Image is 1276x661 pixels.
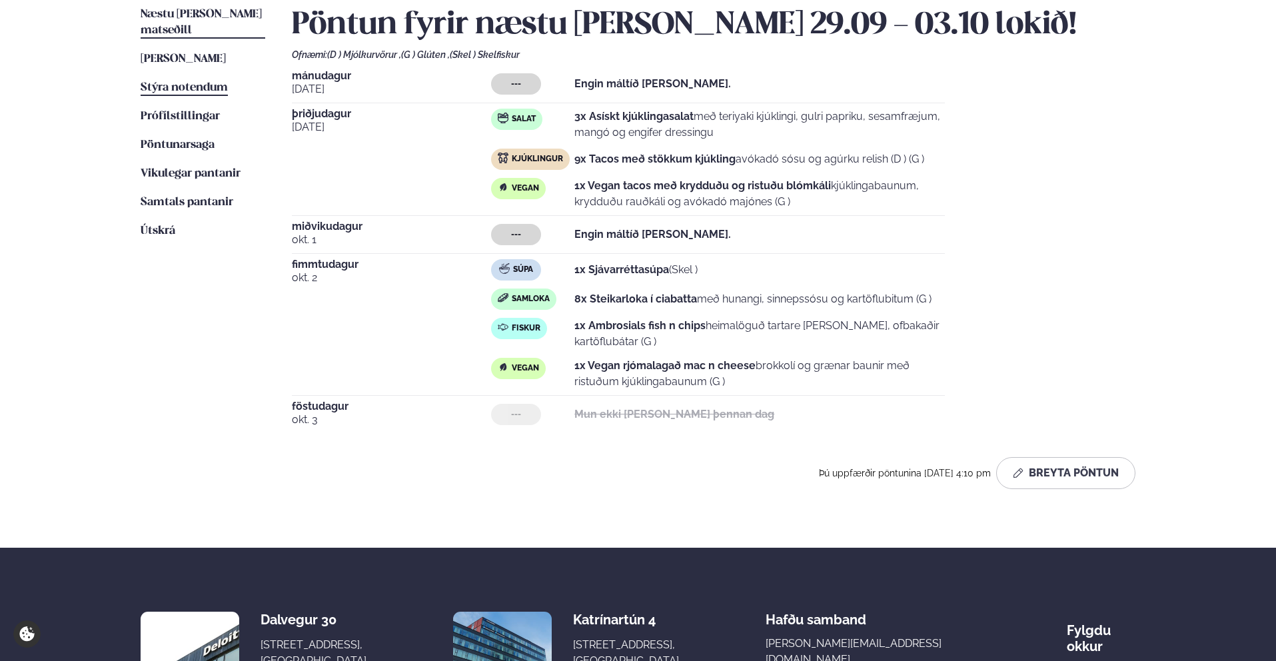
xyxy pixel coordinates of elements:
[327,49,401,60] span: (D ) Mjólkurvörur ,
[511,409,521,420] span: ---
[141,7,265,39] a: Næstu [PERSON_NAME] matseðill
[512,114,536,125] span: Salat
[574,178,945,210] p: kjúklingabaunum, krydduðu rauðkáli og avókadó majónes (G )
[141,168,241,179] span: Vikulegar pantanir
[574,293,697,305] strong: 8x Steikarloka í ciabatta
[574,408,774,420] strong: Mun ekki [PERSON_NAME] þennan dag
[292,401,491,412] span: föstudagur
[574,179,831,192] strong: 1x Vegan tacos með krydduðu og ristuðu blómkáli
[292,49,1135,60] div: Ofnæmi:
[141,223,175,239] a: Útskrá
[574,109,945,141] p: með teriyaki kjúklingi, gulri papriku, sesamfræjum, mangó og engifer dressingu
[141,139,215,151] span: Pöntunarsaga
[996,457,1135,489] button: Breyta Pöntun
[498,182,508,193] img: Vegan.svg
[511,229,521,240] span: ---
[574,318,945,350] p: heimalöguð tartare [PERSON_NAME], ofbakaðir kartöflubátar (G )
[261,612,366,628] div: Dalvegur 30
[141,137,215,153] a: Pöntunarsaga
[574,319,706,332] strong: 1x Ambrosials fish n chips
[141,111,220,122] span: Prófílstillingar
[511,79,521,89] span: ---
[573,612,679,628] div: Katrínartún 4
[13,620,41,648] a: Cookie settings
[292,259,491,270] span: fimmtudagur
[1067,612,1135,654] div: Fylgdu okkur
[574,110,694,123] strong: 3x Asískt kjúklingasalat
[498,322,508,332] img: fish.svg
[292,221,491,232] span: miðvikudagur
[141,109,220,125] a: Prófílstillingar
[574,263,669,276] strong: 1x Sjávarréttasúpa
[498,362,508,372] img: Vegan.svg
[292,7,1135,44] h2: Pöntun fyrir næstu [PERSON_NAME] 29.09 - 03.10 lokið!
[141,225,175,237] span: Útskrá
[292,81,491,97] span: [DATE]
[512,363,539,374] span: Vegan
[819,468,991,478] span: Þú uppfærðir pöntunina [DATE] 4:10 pm
[512,183,539,194] span: Vegan
[574,359,756,372] strong: 1x Vegan rjómalagað mac n cheese
[574,262,698,278] p: (Skel )
[292,232,491,248] span: okt. 1
[292,270,491,286] span: okt. 2
[141,51,226,67] a: [PERSON_NAME]
[141,80,228,96] a: Stýra notendum
[292,71,491,81] span: mánudagur
[141,197,233,208] span: Samtals pantanir
[498,293,508,303] img: sandwich-new-16px.svg
[450,49,520,60] span: (Skel ) Skelfiskur
[292,412,491,428] span: okt. 3
[141,195,233,211] a: Samtals pantanir
[574,358,945,390] p: brokkolí og grænar baunir með ristuðum kjúklingabaunum (G )
[141,166,241,182] a: Vikulegar pantanir
[498,153,508,163] img: chicken.svg
[141,82,228,93] span: Stýra notendum
[574,77,731,90] strong: Engin máltíð [PERSON_NAME].
[512,323,540,334] span: Fiskur
[574,153,736,165] strong: 9x Tacos með stökkum kjúkling
[292,109,491,119] span: þriðjudagur
[512,154,563,165] span: Kjúklingur
[499,263,510,274] img: soup.svg
[574,228,731,241] strong: Engin máltíð [PERSON_NAME].
[512,294,550,305] span: Samloka
[141,9,262,36] span: Næstu [PERSON_NAME] matseðill
[574,151,924,167] p: avókadó sósu og agúrku relish (D ) (G )
[766,601,866,628] span: Hafðu samband
[513,265,533,275] span: Súpa
[141,53,226,65] span: [PERSON_NAME]
[574,291,932,307] p: með hunangi, sinnepssósu og kartöflubitum (G )
[292,119,491,135] span: [DATE]
[401,49,450,60] span: (G ) Glúten ,
[498,113,508,123] img: salad.svg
